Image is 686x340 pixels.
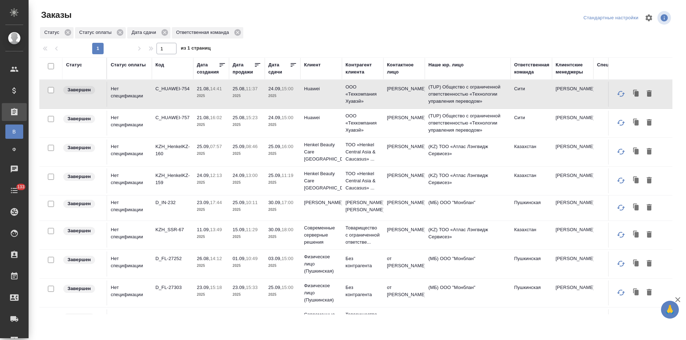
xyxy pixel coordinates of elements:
div: Статус [66,61,82,68]
p: Henkel Beauty Care [GEOGRAPHIC_DATA] [304,141,338,163]
td: [PERSON_NAME] [383,223,425,248]
td: Нет спецификации [107,111,152,136]
p: 18:00 [282,227,293,232]
span: Настроить таблицу [640,9,657,26]
button: Обновить [612,172,630,189]
p: 25.08, [233,86,246,91]
button: Удалить [643,228,655,242]
p: 2025 [268,121,297,128]
div: Дата сдачи [127,27,170,39]
p: 23.09, [197,285,210,290]
p: 2025 [233,233,261,240]
div: Статус [40,27,74,39]
button: Клонировать [630,116,643,130]
button: Клонировать [630,145,643,158]
p: KZH_SSR-68 [155,313,190,320]
p: Товарищество с ограниченной ответстве... [346,311,380,333]
p: 17:44 [210,200,222,205]
p: 2025 [197,233,225,240]
div: Выставляет КМ при направлении счета или после выполнения всех работ/сдачи заказа клиенту. Окончат... [63,85,103,95]
p: Статус оплаты [79,29,114,36]
p: 07:57 [210,144,222,149]
div: Выставляет КМ при направлении счета или после выполнения всех работ/сдачи заказа клиенту. Окончат... [63,313,103,323]
p: Товарищество с ограниченной ответстве... [346,224,380,246]
td: (МБ) ООО "Монблан" [425,196,511,220]
p: 2025 [233,179,261,186]
button: Удалить [643,87,655,101]
button: Обновить [612,255,630,272]
td: (МБ) ООО "Монблан" [425,252,511,276]
p: D_FL-27303 [155,284,190,291]
td: Казахстан [511,168,552,193]
button: Обновить [612,85,630,102]
p: 30.09, [268,200,282,205]
p: ООО «Техкомпания Хуавэй» [346,83,380,105]
td: Пушкинская [511,252,552,276]
td: Нет спецификации [107,252,152,276]
p: KZH_SSR-67 [155,226,190,233]
p: 2025 [233,206,261,213]
p: Завершен [68,144,91,151]
p: 16:02 [210,115,222,120]
span: Заказы [39,9,71,21]
button: Удалить [643,286,655,299]
p: KZH_HenkelKZ-160 [155,143,190,157]
div: Наше юр. лицо [428,61,464,68]
td: [PERSON_NAME] [552,280,593,305]
a: В [5,125,23,139]
p: 15:00 [282,285,293,290]
td: [PERSON_NAME] [552,196,593,220]
td: Нет спецификации [107,309,152,334]
div: Контактное лицо [387,61,421,76]
p: 25.08, [233,115,246,120]
td: [PERSON_NAME] [383,111,425,136]
p: 08:46 [246,144,258,149]
p: 2025 [197,262,225,269]
p: Без контрагента [346,284,380,298]
button: Клонировать [630,228,643,242]
td: Нет спецификации [107,139,152,164]
button: Удалить [643,116,655,130]
div: Выставляет КМ при направлении счета или после выполнения всех работ/сдачи заказа клиенту. Окончат... [63,172,103,182]
td: (TUP) Общество с ограниченной ответственностью «Технологии управления переводом» [425,109,511,137]
td: Сити [511,82,552,107]
p: 25.09, [197,144,210,149]
p: Завершен [68,227,91,234]
span: Посмотреть информацию [657,11,672,25]
p: 24.09, [268,115,282,120]
p: 12:13 [210,173,222,178]
p: 2025 [268,291,297,298]
button: Обновить [612,143,630,160]
p: 2025 [233,150,261,157]
p: 2025 [268,179,297,186]
p: 10:11 [246,200,258,205]
p: 2025 [197,179,225,186]
td: от [PERSON_NAME] [383,280,425,305]
td: [PERSON_NAME] [383,139,425,164]
p: 2025 [268,262,297,269]
p: Современные серверные решения [304,224,338,246]
div: Выставляет КМ при направлении счета или после выполнения всех работ/сдачи заказа клиенту. Окончат... [63,199,103,209]
button: Удалить [643,174,655,187]
button: Клонировать [630,87,643,101]
p: 15:00 [282,256,293,261]
p: Дата сдачи [131,29,159,36]
td: [PERSON_NAME] [383,309,425,334]
p: ООО «Техкомпания Хуавэй» [346,112,380,134]
p: 2025 [197,206,225,213]
td: Казахстан [511,309,552,334]
p: Henkel Beauty Care [GEOGRAPHIC_DATA] [304,170,338,192]
td: (KZ) ТОО «Атлас Лэнгвидж Сервисез» [425,223,511,248]
div: Статус оплаты [75,27,126,39]
td: Нет спецификации [107,82,152,107]
td: (KZ) ТОО «Атлас Лэнгвидж Сервисез» [425,309,511,334]
p: [PERSON_NAME] [PERSON_NAME] [346,199,380,213]
p: Без контрагента [346,255,380,269]
td: (KZ) ТОО «Атлас Лэнгвидж Сервисез» [425,139,511,164]
div: Код [155,61,164,68]
p: 2025 [268,206,297,213]
p: 25.09, [233,144,246,149]
p: 21.08, [197,86,210,91]
span: из 1 страниц [181,44,211,54]
p: 2025 [233,291,261,298]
